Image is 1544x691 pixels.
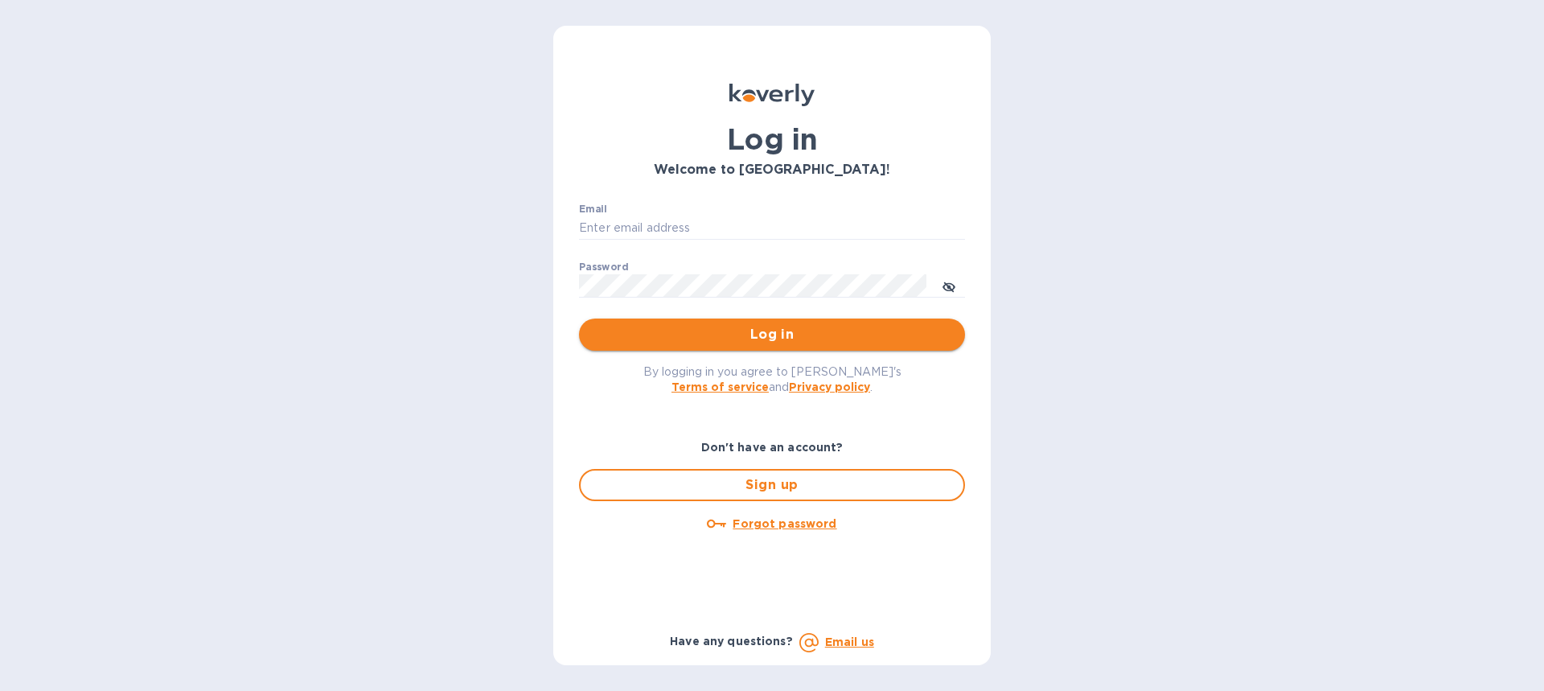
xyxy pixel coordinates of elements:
[643,365,901,393] span: By logging in you agree to [PERSON_NAME]'s and .
[733,517,836,530] u: Forgot password
[579,204,607,214] label: Email
[593,475,951,495] span: Sign up
[592,325,952,344] span: Log in
[701,441,844,454] b: Don't have an account?
[671,380,769,393] a: Terms of service
[579,319,965,351] button: Log in
[670,635,793,648] b: Have any questions?
[579,162,965,178] h3: Welcome to [GEOGRAPHIC_DATA]!
[933,269,965,302] button: toggle password visibility
[579,122,965,156] h1: Log in
[825,635,874,648] a: Email us
[789,380,870,393] a: Privacy policy
[579,216,965,241] input: Enter email address
[729,84,815,106] img: Koverly
[579,469,965,501] button: Sign up
[579,262,628,272] label: Password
